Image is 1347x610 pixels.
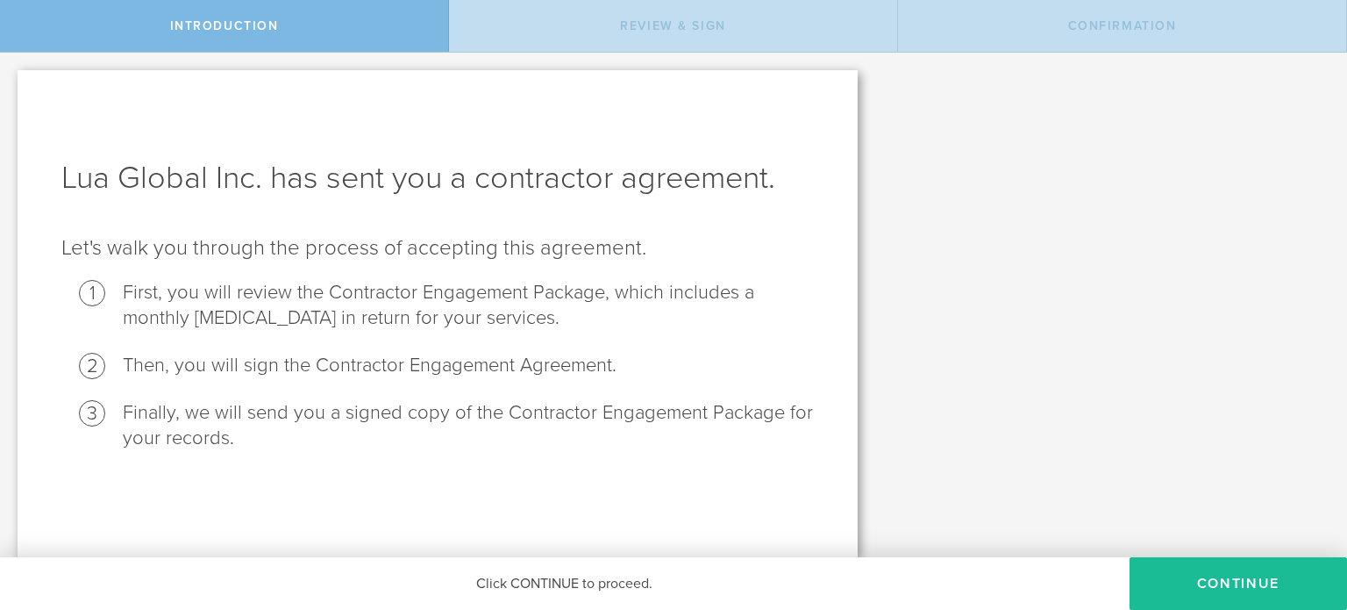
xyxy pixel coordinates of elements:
span: Review & sign [620,18,726,33]
li: First, you will review the Contractor Engagement Package, which includes a monthly [MEDICAL_DATA]... [123,280,814,331]
span: Introduction [170,18,279,33]
p: Let's walk you through the process of accepting this agreement. [61,234,814,262]
span: Confirmation [1068,18,1177,33]
li: Finally, we will send you a signed copy of the Contractor Engagement Package for your records. [123,400,814,451]
h1: Lua Global Inc. has sent you a contractor agreement. [61,157,814,199]
button: Continue [1130,557,1347,610]
li: Then, you will sign the Contractor Engagement Agreement. [123,353,814,378]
